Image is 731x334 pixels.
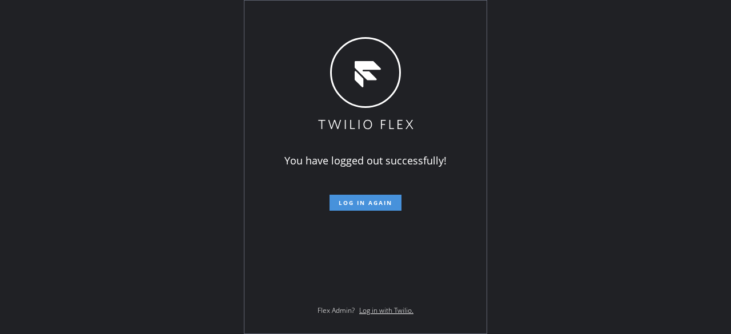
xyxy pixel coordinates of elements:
span: Flex Admin? [318,305,355,315]
span: Log in again [339,199,392,207]
button: Log in again [330,195,401,211]
span: You have logged out successfully! [284,154,447,167]
a: Log in with Twilio. [359,305,413,315]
